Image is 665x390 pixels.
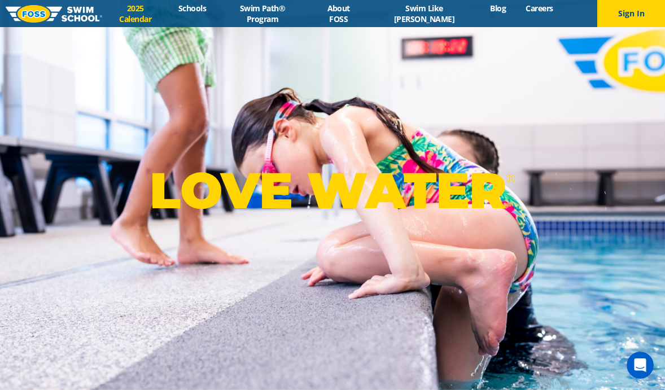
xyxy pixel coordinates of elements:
[102,3,168,24] a: 2025 Calendar
[309,3,368,24] a: About FOSS
[6,5,102,23] img: FOSS Swim School Logo
[150,160,515,221] p: LOVE WATER
[516,3,563,14] a: Careers
[506,172,515,186] sup: ®
[627,352,654,379] iframe: Intercom live chat
[480,3,516,14] a: Blog
[216,3,309,24] a: Swim Path® Program
[368,3,480,24] a: Swim Like [PERSON_NAME]
[168,3,216,14] a: Schools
